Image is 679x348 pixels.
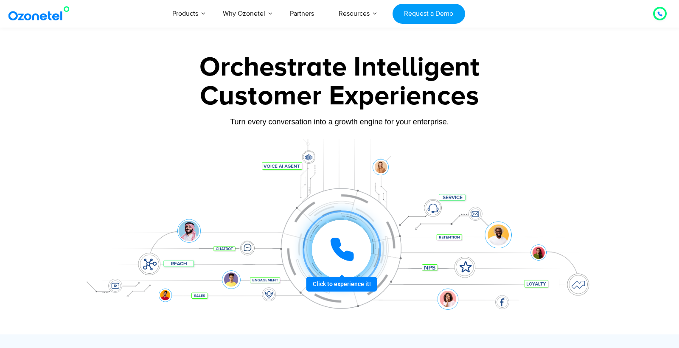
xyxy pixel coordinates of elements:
div: Orchestrate Intelligent [74,54,605,81]
div: Turn every conversation into a growth engine for your enterprise. [74,117,605,126]
a: Request a Demo [393,4,465,24]
div: Customer Experiences [74,76,605,117]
